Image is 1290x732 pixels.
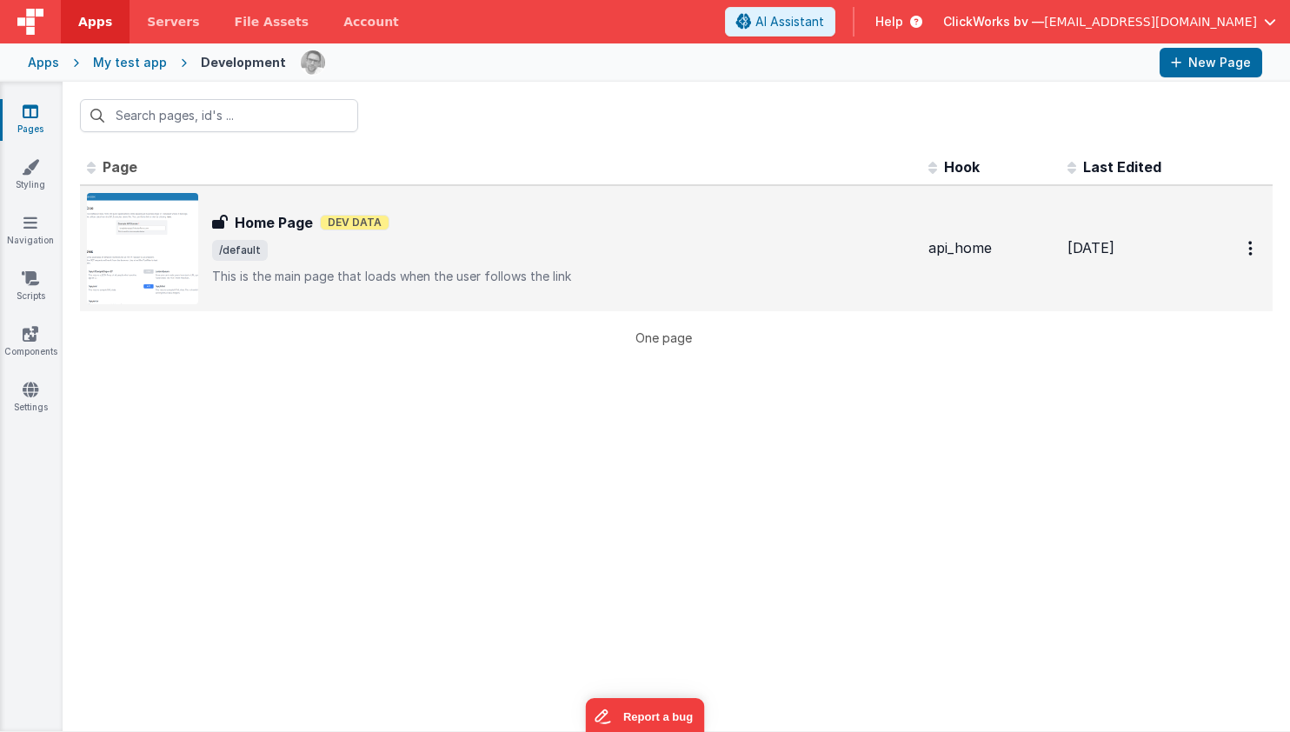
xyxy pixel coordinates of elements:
button: AI Assistant [725,7,835,37]
span: Servers [147,13,199,30]
div: Development [201,54,286,71]
input: Search pages, id's ... [80,99,358,132]
h3: Home Page [235,212,313,233]
span: [DATE] [1067,239,1114,256]
span: Help [875,13,903,30]
div: Apps [28,54,59,71]
span: Hook [944,158,980,176]
span: /default [212,240,268,261]
img: c781fc72bad9113fe04a5b4a56c81d4b [301,50,325,75]
div: My test app [93,54,167,71]
span: Page [103,158,137,176]
button: Options [1238,230,1266,266]
button: New Page [1160,48,1262,77]
span: ClickWorks bv — [943,13,1044,30]
button: ClickWorks bv — [EMAIL_ADDRESS][DOMAIN_NAME] [943,13,1276,30]
span: [EMAIL_ADDRESS][DOMAIN_NAME] [1044,13,1257,30]
span: Apps [78,13,112,30]
span: Dev Data [320,215,389,230]
span: AI Assistant [755,13,824,30]
p: This is the main page that loads when the user follows the link [212,268,914,285]
span: File Assets [235,13,309,30]
div: api_home [928,238,1054,258]
p: One page [80,329,1247,347]
span: Last Edited [1083,158,1161,176]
